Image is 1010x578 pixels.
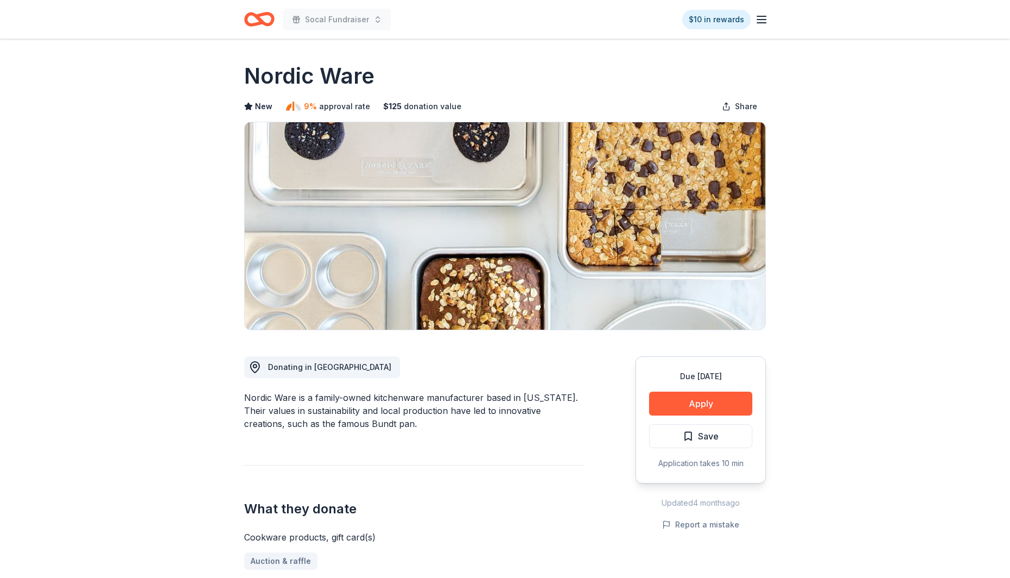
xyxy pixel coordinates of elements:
[304,100,317,113] span: 9%
[268,362,391,372] span: Donating in [GEOGRAPHIC_DATA]
[319,100,370,113] span: approval rate
[283,9,391,30] button: Socal Fundraiser
[305,13,369,26] span: Socal Fundraiser
[244,61,375,91] h1: Nordic Ware
[244,500,583,518] h2: What they donate
[649,457,752,470] div: Application takes 10 min
[244,391,583,430] div: Nordic Ware is a family-owned kitchenware manufacturer based in [US_STATE]. Their values in susta...
[698,429,719,443] span: Save
[404,100,462,113] span: donation value
[649,370,752,383] div: Due [DATE]
[735,100,757,113] span: Share
[713,96,766,117] button: Share
[662,518,739,531] button: Report a mistake
[649,424,752,448] button: Save
[383,100,402,113] span: $ 125
[244,552,317,570] a: Auction & raffle
[244,7,275,32] a: Home
[635,497,766,510] div: Updated 4 months ago
[649,392,752,416] button: Apply
[244,531,583,544] div: Cookware products, gift card(s)
[255,100,272,113] span: New
[245,122,765,330] img: Image for Nordic Ware
[682,10,751,29] a: $10 in rewards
